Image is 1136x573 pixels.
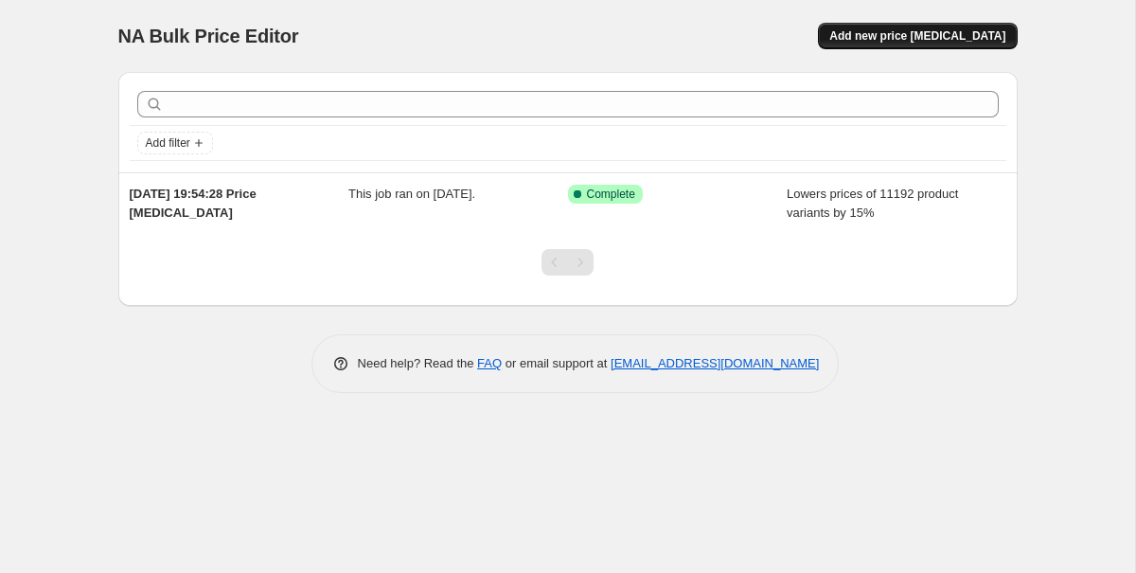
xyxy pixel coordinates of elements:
span: Need help? Read the [358,356,478,370]
button: Add new price [MEDICAL_DATA] [818,23,1017,49]
span: Lowers prices of 11192 product variants by 15% [787,187,958,220]
span: Complete [587,187,635,202]
span: [DATE] 19:54:28 Price [MEDICAL_DATA] [130,187,257,220]
span: Add new price [MEDICAL_DATA] [829,28,1005,44]
a: FAQ [477,356,502,370]
span: NA Bulk Price Editor [118,26,299,46]
button: Add filter [137,132,213,154]
span: Add filter [146,135,190,151]
a: [EMAIL_ADDRESS][DOMAIN_NAME] [611,356,819,370]
span: or email support at [502,356,611,370]
span: This job ran on [DATE]. [348,187,475,201]
nav: Pagination [541,249,594,276]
